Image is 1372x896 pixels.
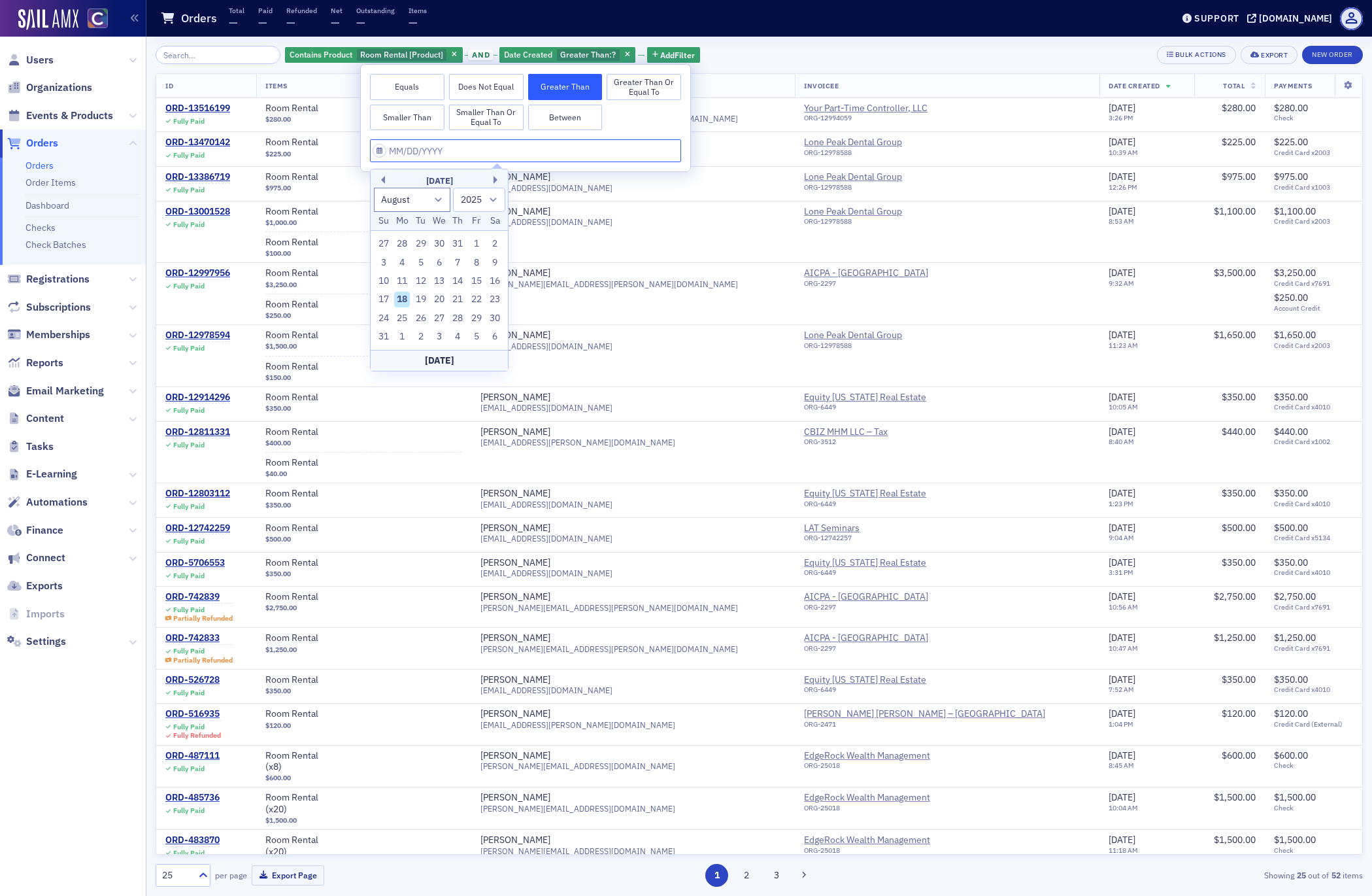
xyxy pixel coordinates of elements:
a: ORD-516935 [165,708,221,720]
span: Connect [26,551,65,565]
a: [PERSON_NAME] [480,488,550,500]
div: [PERSON_NAME] [480,708,550,720]
span: [DATE] [1109,102,1135,114]
a: Subscriptions [7,300,91,315]
div: Choose Wednesday, August 20th, 2025 [431,292,447,307]
div: Choose Tuesday, August 12th, 2025 [413,273,429,289]
button: Greater Than [528,74,603,100]
div: month 2025-08 [375,235,505,347]
a: ORD-12742259 [165,523,230,534]
span: Equity Colorado Real Estate [804,557,926,569]
span: Content [26,411,64,426]
a: EdgeRock Wealth Management [804,835,930,846]
div: Choose Tuesday, August 19th, 2025 [413,292,429,307]
div: Choose Friday, August 1st, 2025 [469,236,484,252]
span: Room Rental [265,835,430,846]
div: Choose Friday, September 5th, 2025 [469,329,484,345]
a: Users [7,53,54,67]
span: Greater Than : [560,49,612,60]
a: [PERSON_NAME] [480,206,550,218]
span: Payments [1274,81,1312,90]
span: — [258,15,267,30]
span: Room Rental [265,171,430,183]
span: Lone Peak Dental Group [804,171,923,183]
div: Choose Wednesday, August 6th, 2025 [431,255,447,271]
div: Choose Friday, August 22nd, 2025 [469,292,484,307]
a: Order Items [25,177,76,188]
button: Export [1241,46,1297,64]
a: Connect [7,551,65,565]
a: Orders [25,160,54,171]
a: Room Rental [265,426,430,438]
input: Search… [156,46,280,64]
a: ORD-13516199 [165,103,230,114]
div: Choose Tuesday, August 5th, 2025 [413,255,429,271]
p: Items [409,6,427,15]
h1: Orders [181,10,217,26]
a: Room Rental [265,392,430,404]
div: ORG-12994059 [804,114,928,127]
a: ORD-13001528 [165,206,230,218]
button: Smaller Than [370,105,444,131]
a: Registrations [7,272,90,286]
a: Settings [7,634,66,649]
a: Room Rental [265,708,430,720]
a: Content [7,411,64,426]
a: Room Rental [265,137,430,148]
div: Choose Wednesday, August 13th, 2025 [431,273,447,289]
a: ORD-485736 [165,792,220,804]
span: — [331,15,340,30]
a: ORD-12914296 [165,392,230,404]
a: Room Rental (x20) [265,792,430,815]
button: New Order [1302,46,1363,64]
a: Equity [US_STATE] Real Estate [804,392,926,404]
a: SailAMX [18,9,78,30]
button: Between [528,105,603,131]
a: Reports [7,356,63,370]
div: [PERSON_NAME] [480,591,550,603]
span: Invoicee [804,81,839,90]
a: Room Rental [265,330,430,341]
span: Memberships [26,328,90,342]
span: Room Rental [265,750,430,762]
div: ORD-12803112 [165,488,230,500]
span: LAT Seminars [804,523,923,534]
a: Room Rental [265,457,430,469]
div: ORD-12978594 [165,330,230,341]
a: [PERSON_NAME] [480,523,550,534]
button: AddFilter [647,47,701,63]
time: 3:26 PM [1109,113,1133,122]
a: View Homepage [78,9,108,31]
a: Your Part-Time Controller, LLC [804,103,928,114]
span: Check [1274,114,1353,122]
input: MM/DD/YYYY [370,139,681,162]
a: [PERSON_NAME] [480,632,550,644]
button: 2 [735,864,758,887]
span: Room Rental [265,632,430,644]
div: Choose Saturday, August 2nd, 2025 [487,236,503,252]
a: Lone Peak Dental Group [804,137,923,148]
p: Paid [258,6,273,15]
a: Room Rental [265,488,430,500]
a: Tasks [7,439,54,454]
button: and [465,50,497,60]
span: Room Rental [265,674,430,686]
span: Contains Product [290,49,352,60]
button: Greater Than or Equal To [607,74,681,100]
span: CBIZ MHM LLC – Tax [804,426,923,438]
a: Lone Peak Dental Group [804,206,923,218]
div: Choose Sunday, July 27th, 2025 [376,236,392,252]
div: Support [1194,12,1239,24]
div: Choose Friday, August 15th, 2025 [469,273,484,289]
img: SailAMX [88,9,108,29]
span: Lone Peak Dental Group [804,330,923,341]
span: Reports [26,356,63,370]
a: ORD-12811331 [165,426,230,438]
div: [PERSON_NAME] [480,426,550,438]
